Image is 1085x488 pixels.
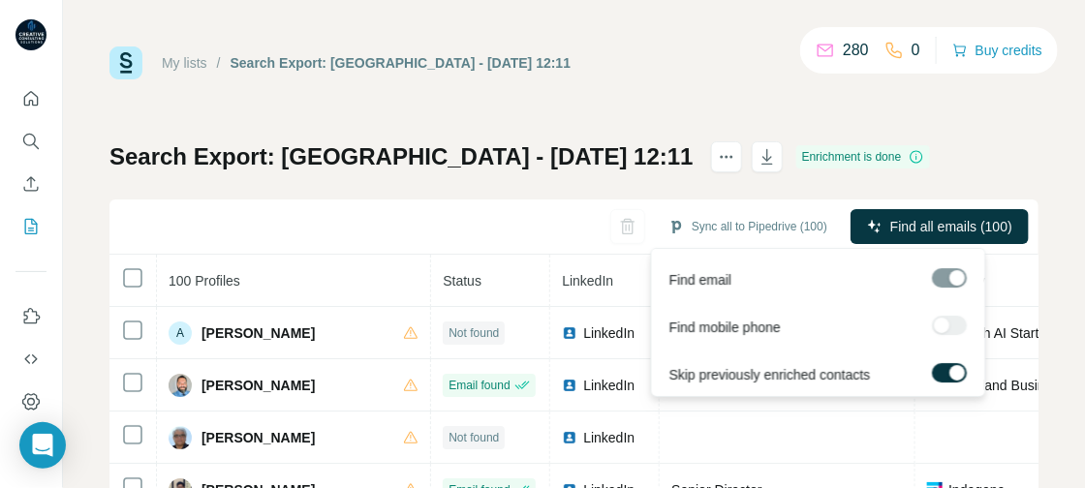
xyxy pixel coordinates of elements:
[669,365,871,384] span: Skip previously enriched contacts
[952,37,1042,64] button: Buy credits
[583,376,635,395] span: LinkedIn
[19,422,66,469] div: Open Intercom Messenger
[655,212,841,241] button: Sync all to Pipedrive (100)
[851,209,1029,244] button: Find all emails (100)
[583,323,635,343] span: LinkedIn
[15,299,46,334] button: Use Surfe on LinkedIn
[449,377,510,394] span: Email found
[562,273,613,289] span: LinkedIn
[669,270,732,290] span: Find email
[169,426,192,449] img: Avatar
[15,427,46,462] button: Feedback
[15,81,46,116] button: Quick start
[109,46,142,79] img: Surfe Logo
[796,145,931,168] div: Enrichment is done
[201,376,315,395] span: [PERSON_NAME]
[15,124,46,159] button: Search
[562,378,577,393] img: LinkedIn logo
[711,141,742,172] button: actions
[169,321,192,345] div: A
[217,53,221,73] li: /
[948,323,1054,343] span: Stealth AI Startup
[449,324,499,342] span: Not found
[169,273,240,289] span: 100 Profiles
[669,318,781,337] span: Find mobile phone
[15,167,46,201] button: Enrich CSV
[562,325,577,341] img: LinkedIn logo
[890,217,1012,236] span: Find all emails (100)
[169,374,192,397] img: Avatar
[15,384,46,419] button: Dashboard
[201,323,315,343] span: [PERSON_NAME]
[15,342,46,377] button: Use Surfe API
[109,141,694,172] h1: Search Export: [GEOGRAPHIC_DATA] - [DATE] 12:11
[562,430,577,445] img: LinkedIn logo
[201,428,315,447] span: [PERSON_NAME]
[912,39,920,62] p: 0
[15,19,46,50] img: Avatar
[449,429,499,446] span: Not found
[843,39,869,62] p: 280
[583,428,635,447] span: LinkedIn
[443,273,481,289] span: Status
[15,209,46,244] button: My lists
[162,55,207,71] a: My lists
[231,53,572,73] div: Search Export: [GEOGRAPHIC_DATA] - [DATE] 12:11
